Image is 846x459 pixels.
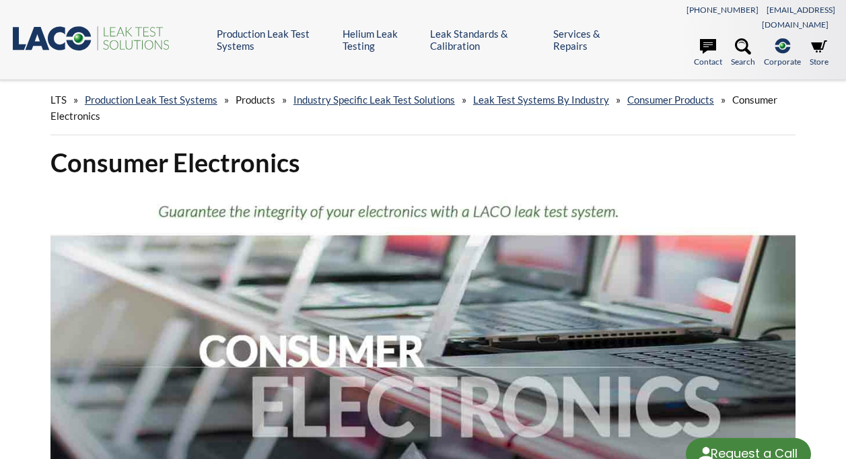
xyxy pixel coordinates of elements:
div: » » » » » » [50,81,796,135]
h1: Consumer Electronics [50,146,796,179]
a: [PHONE_NUMBER] [686,5,759,15]
a: Production Leak Test Systems [85,94,217,106]
a: Consumer Products [627,94,714,106]
a: Store [810,38,829,68]
span: Corporate [764,55,801,68]
a: Services & Repairs [553,28,626,52]
span: Products [236,94,275,106]
span: LTS [50,94,67,106]
a: Production Leak Test Systems [217,28,332,52]
a: Leak Test Systems by Industry [473,94,609,106]
a: Search [731,38,755,68]
a: Helium Leak Testing [343,28,421,52]
a: Contact [694,38,722,68]
a: Leak Standards & Calibration [430,28,543,52]
a: Industry Specific Leak Test Solutions [293,94,455,106]
a: [EMAIL_ADDRESS][DOMAIN_NAME] [762,5,835,30]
